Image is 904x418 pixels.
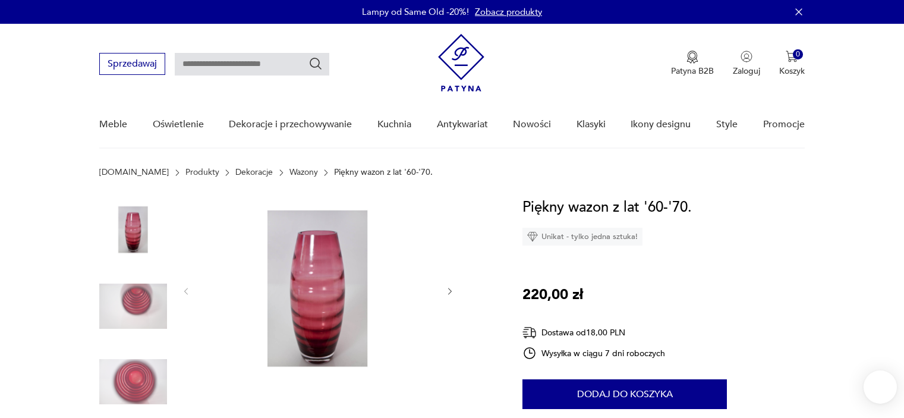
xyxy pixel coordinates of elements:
[733,51,760,77] button: Zaloguj
[671,51,714,77] a: Ikona medaluPatyna B2B
[716,102,738,147] a: Style
[733,65,760,77] p: Zaloguj
[779,65,805,77] p: Koszyk
[522,196,692,219] h1: Piękny wazon z lat '60-'70.
[686,51,698,64] img: Ikona medalu
[741,51,752,62] img: Ikonka użytkownika
[522,228,642,246] div: Unikat - tylko jedna sztuka!
[235,168,273,177] a: Dekoracje
[437,102,488,147] a: Antykwariat
[527,231,538,242] img: Ikona diamentu
[779,51,805,77] button: 0Koszyk
[763,102,805,147] a: Promocje
[203,196,433,384] img: Zdjęcie produktu Piękny wazon z lat '60-'70.
[99,348,167,416] img: Zdjęcie produktu Piękny wazon z lat '60-'70.
[631,102,691,147] a: Ikony designu
[289,168,318,177] a: Wazony
[185,168,219,177] a: Produkty
[308,56,323,71] button: Szukaj
[438,34,484,92] img: Patyna - sklep z meblami i dekoracjami vintage
[99,168,169,177] a: [DOMAIN_NAME]
[522,346,665,360] div: Wysyłka w ciągu 7 dni roboczych
[671,65,714,77] p: Patyna B2B
[475,6,542,18] a: Zobacz produkty
[786,51,798,62] img: Ikona koszyka
[99,53,165,75] button: Sprzedawaj
[334,168,433,177] p: Piękny wazon z lat '60-'70.
[99,61,165,69] a: Sprzedawaj
[229,102,352,147] a: Dekoracje i przechowywanie
[793,49,803,59] div: 0
[577,102,606,147] a: Klasyki
[513,102,551,147] a: Nowości
[522,379,727,409] button: Dodaj do koszyka
[671,51,714,77] button: Patyna B2B
[522,325,537,340] img: Ikona dostawy
[99,272,167,340] img: Zdjęcie produktu Piękny wazon z lat '60-'70.
[99,102,127,147] a: Meble
[377,102,411,147] a: Kuchnia
[153,102,204,147] a: Oświetlenie
[864,370,897,404] iframe: Smartsupp widget button
[522,325,665,340] div: Dostawa od 18,00 PLN
[362,6,469,18] p: Lampy od Same Old -20%!
[99,196,167,264] img: Zdjęcie produktu Piękny wazon z lat '60-'70.
[522,284,583,306] p: 220,00 zł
